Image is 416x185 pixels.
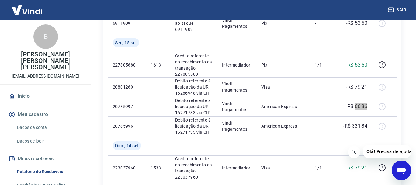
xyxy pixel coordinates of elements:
p: 20785997 [113,103,141,110]
a: Dados de login [15,135,84,147]
button: Meus recebíveis [7,152,84,165]
p: [EMAIL_ADDRESS][DOMAIN_NAME] [12,73,79,79]
img: Vindi [7,0,47,19]
p: Vindi Pagamentos [222,120,252,132]
p: -R$ 331,84 [343,122,367,130]
p: [PERSON_NAME] [PERSON_NAME] [PERSON_NAME] [5,51,86,71]
p: 1/1 [315,165,333,171]
p: Vindi Pagamentos [222,17,252,29]
p: -R$ 66,36 [346,103,368,110]
p: R$ 53,50 [347,61,367,69]
a: Relatório de Recebíveis [15,165,84,178]
p: - [315,103,333,110]
p: Vindi Pagamentos [222,81,252,93]
p: Vindi Pagamentos [222,100,252,113]
button: Meu cadastro [7,108,84,121]
span: Olá! Precisa de ajuda? [4,4,51,9]
iframe: Mensagem da empresa [363,145,411,158]
span: Dom, 14 set [115,143,139,149]
p: R$ 79,21 [347,164,367,172]
a: Início [7,89,84,103]
button: Sair [387,4,409,16]
p: Crédito referente ao recebimento da transação 227805680 [175,53,212,77]
p: - [315,20,333,26]
p: - [315,84,333,90]
span: Seg, 15 set [115,40,137,46]
p: Visa [261,84,305,90]
p: 20785996 [113,123,141,129]
p: 227805680 [113,62,141,68]
p: Intermediador [222,165,252,171]
p: 1/1 [315,62,333,68]
p: Débito referente à liquidação da UR 16286948 via CIP [175,78,212,96]
p: - [315,123,333,129]
p: Pix [261,62,305,68]
p: American Express [261,103,305,110]
p: Visa [261,165,305,171]
p: 223037960 [113,165,141,171]
p: Débito referente à liquidação da UR 16271733 via CIP [175,117,212,135]
div: B [33,24,58,49]
p: Intermediador [222,62,252,68]
p: 1533 [151,165,165,171]
iframe: Botão para abrir a janela de mensagens [392,161,411,180]
p: Pix [261,20,305,26]
p: -R$ 79,21 [346,83,368,91]
p: Crédito referente ao recebimento da transação 223037960 [175,156,212,180]
iframe: Fechar mensagem [348,146,360,158]
p: -R$ 53,50 [346,20,368,27]
a: Dados da conta [15,121,84,134]
p: 20801260 [113,84,141,90]
p: American Express [261,123,305,129]
p: 6911909 [113,20,141,26]
p: 1613 [151,62,165,68]
p: Débito referente ao saque 6911909 [175,14,212,32]
p: Débito referente à liquidação da UR 16271733 via CIP [175,97,212,116]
